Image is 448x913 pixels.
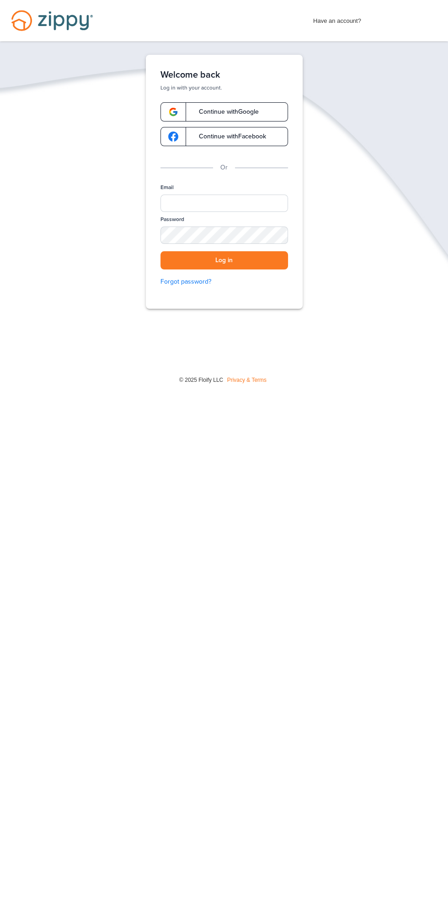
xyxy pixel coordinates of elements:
[160,69,288,80] h1: Welcome back
[160,84,288,91] p: Log in with your account.
[313,11,361,26] span: Have an account?
[190,109,259,115] span: Continue with Google
[168,132,178,142] img: google-logo
[220,163,228,173] p: Or
[160,227,288,244] input: Password
[160,102,288,121] a: google-logoContinue withGoogle
[160,184,174,191] label: Email
[190,133,266,140] span: Continue with Facebook
[179,377,223,383] span: © 2025 Floify LLC
[160,251,288,270] button: Log in
[168,107,178,117] img: google-logo
[160,195,288,212] input: Email
[160,277,288,287] a: Forgot password?
[227,377,267,383] a: Privacy & Terms
[160,216,184,223] label: Password
[160,127,288,146] a: google-logoContinue withFacebook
